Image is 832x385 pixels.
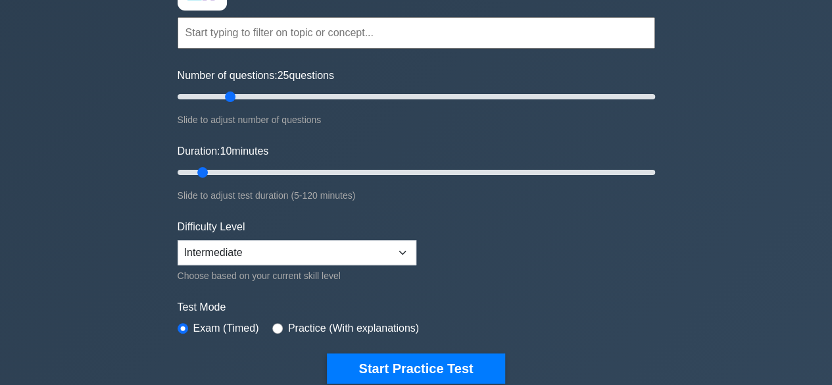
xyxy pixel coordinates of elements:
label: Duration: minutes [178,143,269,159]
label: Practice (With explanations) [288,321,419,336]
span: 10 [220,145,232,157]
button: Start Practice Test [327,353,504,384]
label: Number of questions: questions [178,68,334,84]
div: Choose based on your current skill level [178,268,416,284]
input: Start typing to filter on topic or concept... [178,17,655,49]
span: 25 [278,70,289,81]
div: Slide to adjust number of questions [178,112,655,128]
div: Slide to adjust test duration (5-120 minutes) [178,188,655,203]
label: Test Mode [178,299,655,315]
label: Exam (Timed) [193,321,259,336]
label: Difficulty Level [178,219,245,235]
